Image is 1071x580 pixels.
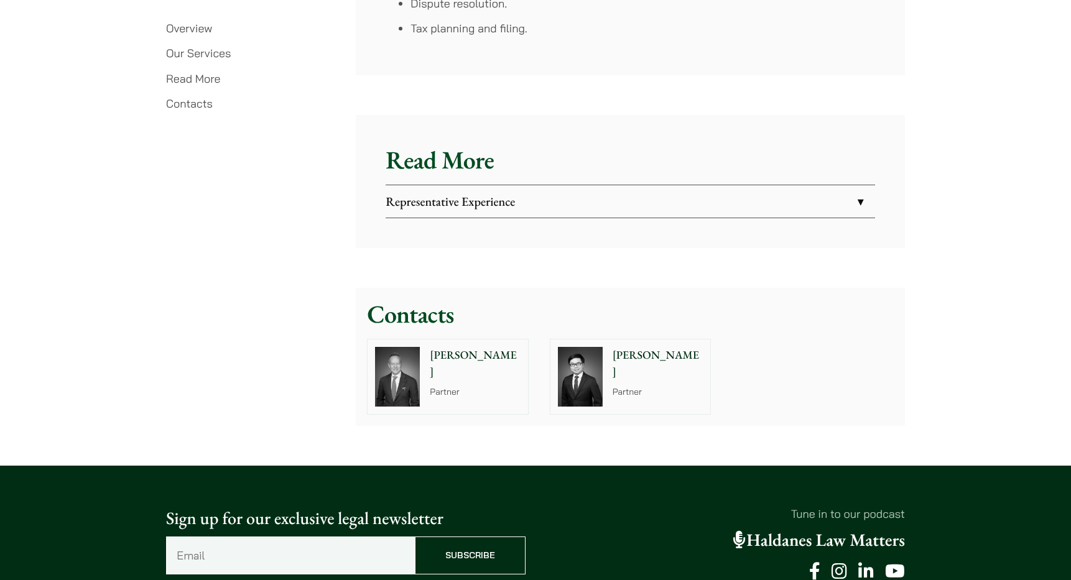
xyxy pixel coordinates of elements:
h2: Contacts [367,299,893,329]
a: [PERSON_NAME] Partner [550,339,712,415]
p: Tune in to our podcast [545,505,905,522]
li: Tax planning and filing. [410,20,874,37]
p: Sign up for our exclusive legal newsletter [166,505,526,532]
a: Overview [166,21,212,35]
a: Haldanes Law Matters [733,529,905,551]
p: [PERSON_NAME] [430,347,521,380]
p: Partner [430,385,521,398]
input: Email [166,536,415,574]
p: Partner [613,385,703,398]
a: Our Services [166,46,231,60]
p: [PERSON_NAME] [613,347,703,380]
h2: Read More [386,145,874,175]
a: [PERSON_NAME] Partner [367,339,529,415]
input: Subscribe [415,536,526,574]
a: Representative Experience [386,185,874,218]
a: Contacts [166,96,213,111]
a: Read More [166,71,220,86]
